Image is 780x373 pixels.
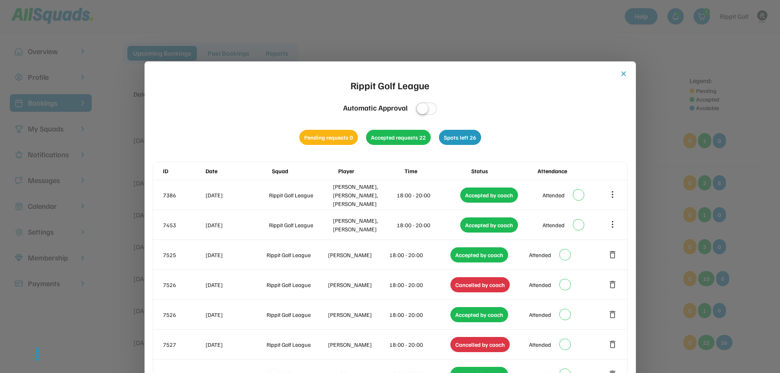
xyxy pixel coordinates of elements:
div: [PERSON_NAME] [328,280,388,289]
div: [DATE] [206,251,265,259]
div: 18:00 - 20:00 [389,340,449,349]
div: 7453 [163,221,204,229]
div: 7386 [163,191,204,199]
div: 7526 [163,280,204,289]
div: Rippit Golf League [267,251,326,259]
div: Date [206,167,270,175]
div: [DATE] [206,280,265,289]
div: Pending requests 0 [299,130,358,145]
button: delete [608,250,617,260]
button: delete [608,339,617,349]
div: [DATE] [206,310,265,319]
div: Squad [272,167,337,175]
div: Attended [529,310,551,319]
div: Rippit Golf League [269,221,331,229]
button: close [619,70,628,78]
div: 18:00 - 20:00 [397,191,459,199]
div: Cancelled by coach [450,337,510,352]
div: 18:00 - 20:00 [389,310,449,319]
div: Accepted by coach [460,217,518,233]
div: 18:00 - 20:00 [389,280,449,289]
div: Attendance [538,167,602,175]
div: [DATE] [206,221,268,229]
div: Accepted requests 22 [366,130,431,145]
div: Rippit Golf League [267,340,326,349]
div: Attended [543,221,565,229]
div: Accepted by coach [450,247,508,262]
div: Spots left 26 [439,130,481,145]
div: 7526 [163,310,204,319]
button: delete [608,280,617,289]
div: Status [471,167,536,175]
div: Attended [543,191,565,199]
div: [DATE] [206,191,268,199]
div: 7527 [163,340,204,349]
div: Attended [529,340,551,349]
div: [DATE] [206,340,265,349]
div: Player [338,167,403,175]
div: [PERSON_NAME] [328,310,388,319]
div: 7525 [163,251,204,259]
div: Rippit Golf League [350,78,430,93]
div: Cancelled by coach [450,277,510,292]
div: Rippit Golf League [267,280,326,289]
div: Attended [529,280,551,289]
button: delete [608,310,617,319]
div: [PERSON_NAME], [PERSON_NAME], [PERSON_NAME] [333,182,395,208]
div: Time [405,167,469,175]
div: 18:00 - 20:00 [397,221,459,229]
div: Accepted by coach [460,188,518,203]
div: [PERSON_NAME], [PERSON_NAME] [333,216,395,233]
div: ID [163,167,204,175]
div: [PERSON_NAME] [328,340,388,349]
div: Rippit Golf League [267,310,326,319]
div: 18:00 - 20:00 [389,251,449,259]
div: Rippit Golf League [269,191,331,199]
div: Accepted by coach [450,307,508,322]
div: [PERSON_NAME] [328,251,388,259]
div: Attended [529,251,551,259]
div: Automatic Approval [343,102,408,113]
